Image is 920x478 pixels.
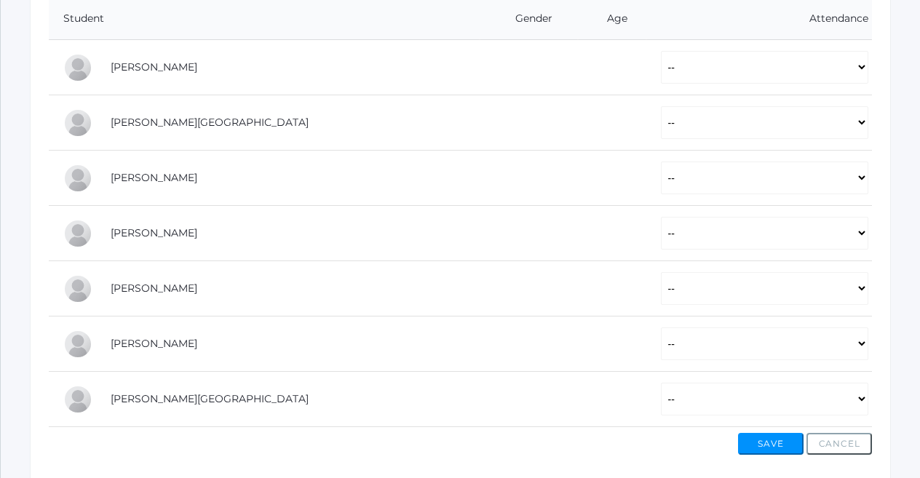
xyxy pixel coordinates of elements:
[806,433,872,455] button: Cancel
[63,164,92,193] div: Abrielle Hazen
[111,392,309,405] a: [PERSON_NAME][GEOGRAPHIC_DATA]
[63,274,92,303] div: Weston Moran
[63,385,92,414] div: Tallon Pecor
[63,219,92,248] div: Jade Johnson
[111,337,197,350] a: [PERSON_NAME]
[111,171,197,184] a: [PERSON_NAME]
[738,433,804,455] button: Save
[111,116,309,129] a: [PERSON_NAME][GEOGRAPHIC_DATA]
[63,53,92,82] div: Emilia Diedrich
[111,226,197,239] a: [PERSON_NAME]
[63,330,92,359] div: Jordyn Paterson
[111,282,197,295] a: [PERSON_NAME]
[63,108,92,138] div: Lincoln Farnes
[111,60,197,73] a: [PERSON_NAME]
